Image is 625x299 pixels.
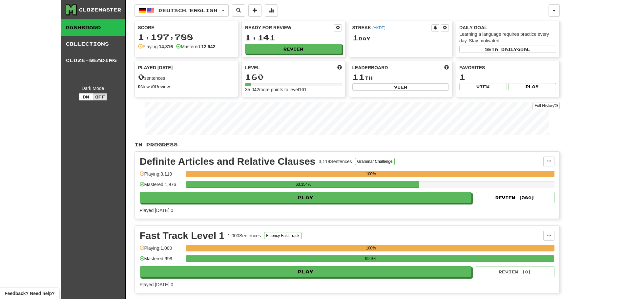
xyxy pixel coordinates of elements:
[61,19,125,36] a: Dashboard
[228,232,261,239] div: 1,000 Sentences
[138,33,235,41] div: 1,197,788
[176,43,215,50] div: Mastered:
[140,208,173,213] span: Played [DATE]: 0
[352,33,359,42] span: 1
[5,290,54,297] span: Open feedback widget
[459,46,556,53] button: Seta dailygoal
[138,83,235,90] div: New / Review
[79,7,121,13] div: Clozemaster
[138,24,235,31] div: Score
[476,266,554,277] button: Review (0)
[140,181,182,192] div: Mastered: 1,976
[138,73,235,81] div: sentences
[140,245,182,256] div: Playing: 1,000
[138,43,173,50] div: Playing:
[352,72,365,81] span: 11
[188,181,419,188] div: 63.354%
[459,24,556,31] div: Daily Goal
[245,33,342,42] div: 1,141
[232,4,245,17] button: Search sentences
[459,31,556,44] div: Learning a language requires practice every day. Stay motivated!
[476,192,554,203] button: Review (580)
[140,266,472,277] button: Play
[140,255,182,266] div: Mastered: 999
[188,255,554,262] div: 99.9%
[319,158,352,165] div: 3,119 Sentences
[459,83,507,90] button: View
[158,8,218,13] span: Deutsch / English
[459,73,556,81] div: 1
[352,24,432,31] div: Streak
[140,157,316,166] div: Definite Articles and Relative Clauses
[245,24,334,31] div: Ready for Review
[159,44,173,49] strong: 14,816
[245,64,260,71] span: Level
[355,158,394,165] button: Grammar Challenge
[264,232,301,239] button: Fluency Fast Track
[93,93,107,100] button: Off
[265,4,278,17] button: More stats
[352,64,388,71] span: Leaderboard
[245,44,342,54] button: Review
[532,102,559,109] a: Full History
[140,192,472,203] button: Play
[140,282,173,287] span: Played [DATE]: 0
[372,26,385,30] a: (AKDT)
[352,33,449,42] div: Day
[66,85,120,92] div: Dark Mode
[138,72,144,81] span: 0
[337,64,342,71] span: Score more points to level up
[245,73,342,81] div: 160
[248,4,261,17] button: Add sentence to collection
[138,84,141,89] strong: 0
[140,231,225,241] div: Fast Track Level 1
[61,36,125,52] a: Collections
[444,64,449,71] span: This week in points, UTC
[188,245,554,251] div: 100%
[352,73,449,81] div: th
[509,83,556,90] button: Play
[201,44,215,49] strong: 12,642
[61,52,125,69] a: Cloze-Reading
[459,64,556,71] div: Favorites
[152,84,155,89] strong: 0
[245,86,342,93] div: 35,042 more points to level 161
[135,4,229,17] button: Deutsch/English
[188,171,554,177] div: 100%
[79,93,93,100] button: On
[140,171,182,182] div: Playing: 3,119
[135,141,560,148] p: In Progress
[495,47,517,52] span: a daily
[138,64,173,71] span: Played [DATE]
[352,83,449,91] button: View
